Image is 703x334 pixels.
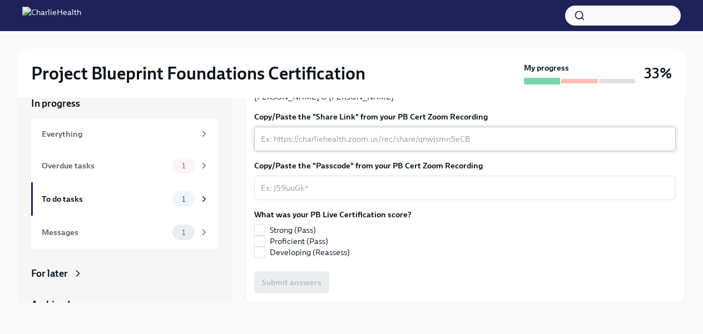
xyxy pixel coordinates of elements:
[31,149,218,182] a: Overdue tasks1
[31,267,68,280] div: For later
[175,162,192,170] span: 1
[31,267,218,280] a: For later
[42,193,168,205] div: To do tasks
[31,298,218,311] a: Archived
[270,236,328,247] span: Proficient (Pass)
[42,128,195,140] div: Everything
[175,228,192,237] span: 1
[270,225,316,236] span: Strong (Pass)
[31,182,218,216] a: To do tasks1
[254,111,676,122] label: Copy/Paste the "Share Link" from your PB Cert Zoom Recording
[524,62,569,73] strong: My progress
[22,7,81,24] img: CharlieHealth
[31,216,218,249] a: Messages1
[31,62,365,84] h2: Project Blueprint Foundations Certification
[31,119,218,149] a: Everything
[254,160,676,171] label: Copy/Paste the "Passcode" from your PB Cert Zoom Recording
[42,159,168,172] div: Overdue tasks
[270,247,350,258] span: Developing (Reassess)
[644,63,672,83] h3: 33%
[42,226,168,238] div: Messages
[254,209,412,220] label: What was your PB Live Certification score?
[31,97,218,110] a: In progress
[175,195,192,203] span: 1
